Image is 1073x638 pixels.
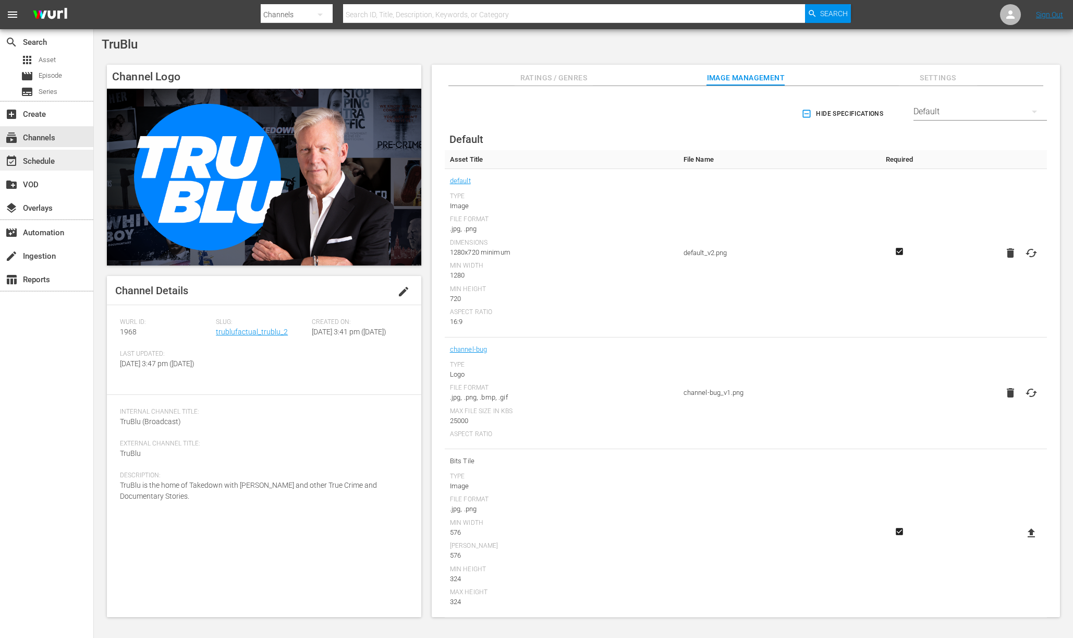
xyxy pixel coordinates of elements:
svg: Required [893,247,906,256]
a: default [450,174,471,188]
th: Asset Title [445,150,678,169]
span: Hide Specifications [803,109,883,119]
div: 576 [450,550,673,561]
div: Type [450,473,673,481]
span: menu [6,8,19,21]
img: ans4CAIJ8jUAAAAAAAAAAAAAAAAAAAAAAAAgQb4GAAAAAAAAAAAAAAAAAAAAAAAAJMjXAAAAAAAAAAAAAAAAAAAAAAAAgAT5G... [25,3,75,27]
span: TruBlu [120,449,141,458]
div: Min Height [450,565,673,574]
span: Search [820,4,848,23]
span: Episode [39,70,62,81]
span: TruBlu is the home of Takedown with [PERSON_NAME] and other True Crime and Documentary Stories. [120,481,377,500]
div: Dimensions [450,239,673,247]
span: Image Management [706,71,785,85]
span: Settings [899,71,977,85]
span: Reports [5,273,18,286]
a: channel-bug [450,343,487,356]
span: Automation [5,226,18,239]
div: 720 [450,294,673,304]
span: 1968 [120,328,137,336]
span: edit [397,285,410,298]
span: Wurl ID: [120,318,211,327]
div: Aspect Ratio [450,308,673,317]
span: [DATE] 3:41 pm ([DATE]) [312,328,386,336]
img: TruBlu [107,89,421,266]
div: Min Width [450,262,673,270]
a: Sign Out [1036,10,1063,19]
div: [PERSON_NAME] [450,542,673,550]
button: Hide Specifications [799,99,887,128]
span: Search [5,36,18,49]
span: Series [39,87,57,97]
span: Slug: [216,318,307,327]
div: Min Height [450,285,673,294]
div: .jpg, .png [450,224,673,234]
th: Required [875,150,924,169]
div: File Format [450,384,673,392]
div: 16:9 [450,317,673,327]
span: Create [5,108,18,121]
div: 324 [450,574,673,584]
div: Type [450,361,673,369]
div: .jpg, .png, .bmp, .gif [450,392,673,403]
span: Schedule [5,155,18,167]
td: default_v2.png [678,169,875,338]
span: TruBlu (Broadcast) [120,417,181,426]
span: [DATE] 3:47 pm ([DATE]) [120,359,194,368]
div: Aspect Ratio [450,430,673,439]
div: File Format [450,496,673,504]
span: Overlays [5,202,18,214]
svg: Required [893,527,906,536]
span: Internal Channel Title: [120,408,403,416]
th: File Name [678,150,875,169]
h4: Channel Logo [107,65,421,89]
div: Type [450,192,673,201]
a: trublufactual_trublu_2 [216,328,288,336]
div: File Format [450,215,673,224]
div: Image [450,201,673,211]
div: Default [913,97,1047,126]
span: Description: [120,472,403,480]
span: TruBlu [102,37,138,52]
span: VOD [5,178,18,191]
span: Asset [39,55,56,65]
span: Channels [5,131,18,144]
div: .jpg, .png [450,504,673,514]
span: Default [449,133,483,146]
span: Ratings / Genres [515,71,593,85]
td: channel-bug_v1.png [678,338,875,449]
div: Logo [450,369,673,380]
span: Channel Details [115,284,188,297]
div: 1280 [450,270,673,281]
span: External Channel Title: [120,440,403,448]
span: Bits Tile [450,454,673,468]
span: Episode [21,70,33,82]
div: Max Height [450,588,673,597]
div: 25000 [450,416,673,426]
span: Ingestion [5,250,18,262]
span: Series [21,86,33,98]
div: 1280x720 minimum [450,247,673,258]
span: Last Updated: [120,350,211,358]
div: 576 [450,527,673,538]
div: Min Width [450,519,673,527]
div: Max File Size In Kbs [450,407,673,416]
span: Created On: [312,318,403,327]
button: Search [805,4,851,23]
button: edit [391,279,416,304]
div: Image [450,481,673,491]
div: 324 [450,597,673,607]
span: Asset [21,54,33,66]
